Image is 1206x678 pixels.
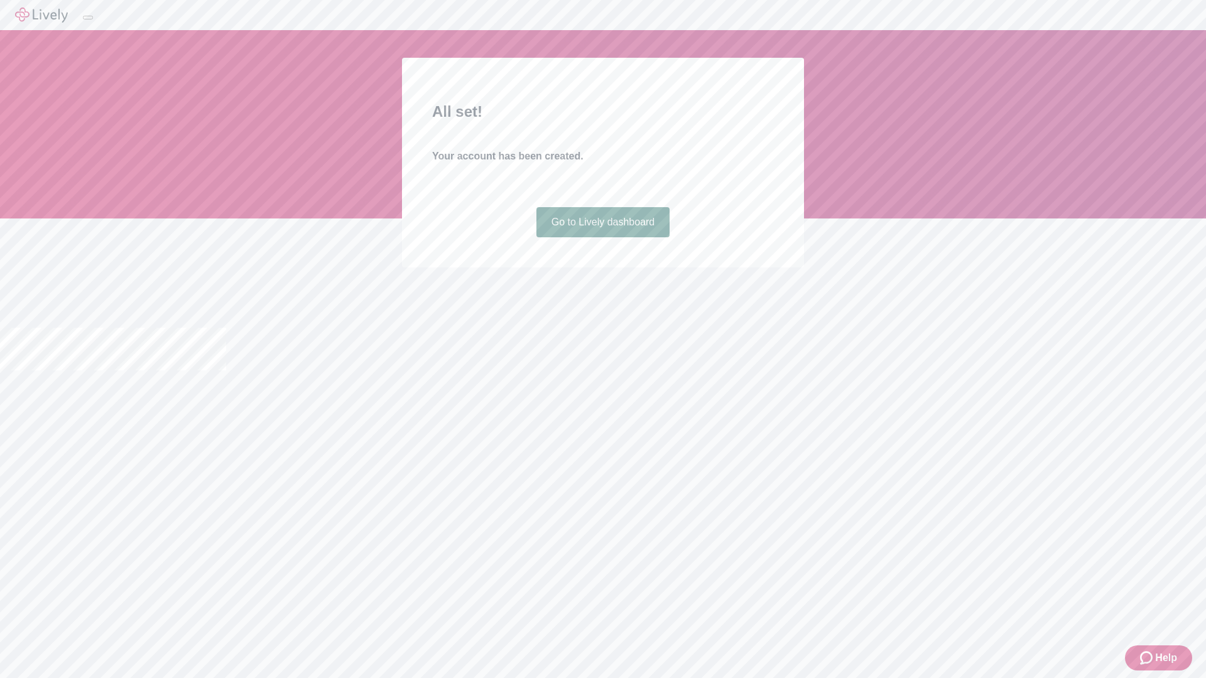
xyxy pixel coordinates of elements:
[1125,645,1192,670] button: Zendesk support iconHelp
[432,149,774,164] h4: Your account has been created.
[83,16,93,19] button: Log out
[1140,650,1155,665] svg: Zendesk support icon
[432,100,774,123] h2: All set!
[536,207,670,237] a: Go to Lively dashboard
[1155,650,1177,665] span: Help
[15,8,68,23] img: Lively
